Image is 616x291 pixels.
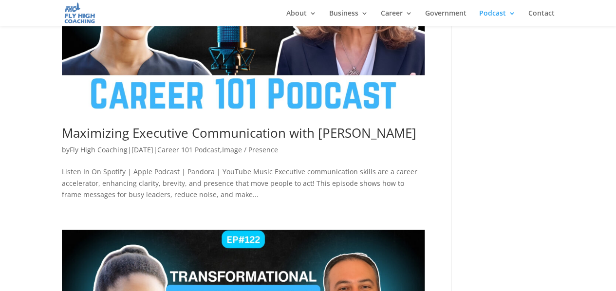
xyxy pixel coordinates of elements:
[425,10,467,26] a: Government
[528,10,555,26] a: Contact
[329,10,368,26] a: Business
[131,145,153,154] span: [DATE]
[64,2,96,24] img: Fly High Coaching
[62,144,425,163] p: by | | ,
[222,145,278,154] a: Image / Presence
[286,10,317,26] a: About
[479,10,516,26] a: Podcast
[70,145,128,154] a: Fly High Coaching
[62,124,416,142] a: Maximizing Executive Communication with [PERSON_NAME]
[157,145,220,154] a: Career 101 Podcast
[381,10,412,26] a: Career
